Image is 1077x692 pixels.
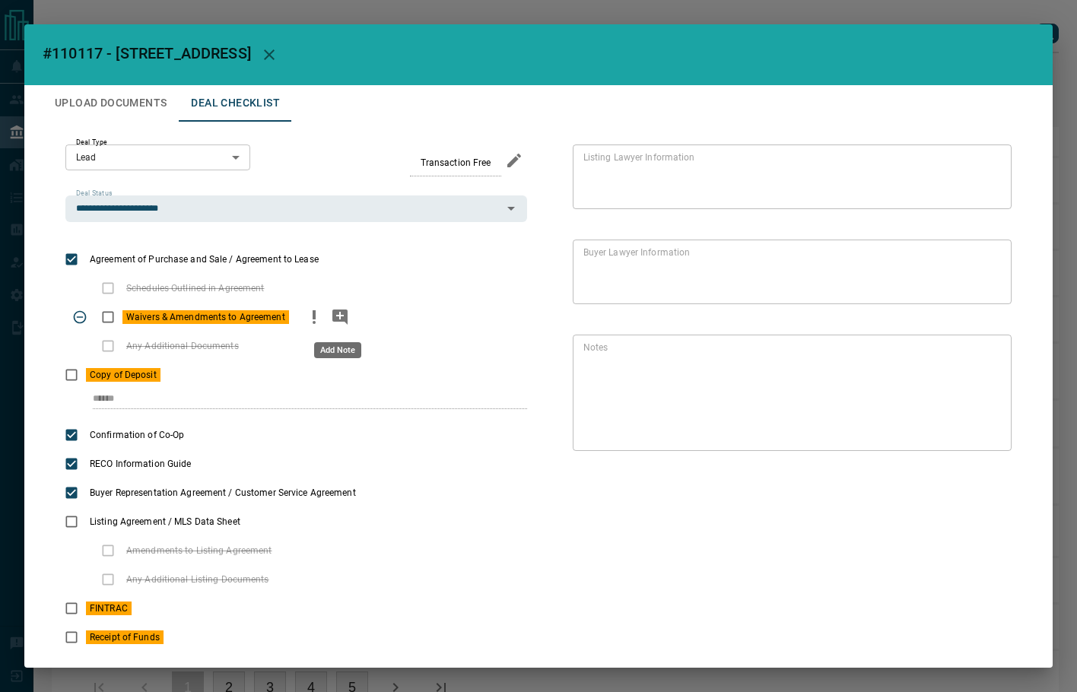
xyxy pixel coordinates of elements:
div: Lead [65,144,250,170]
button: Upload Documents [43,85,179,122]
button: add note [327,303,353,332]
span: Any Additional Documents [122,339,243,353]
span: RECO Information Guide [86,457,195,471]
span: #110117 - [STREET_ADDRESS] [43,44,251,62]
span: Confirmation of Co-Op [86,428,188,442]
span: Toggle Applicable [65,303,94,332]
textarea: text field [583,151,995,203]
span: Amendments to Listing Agreement [122,544,276,557]
span: Schedules Outlined in Agreement [122,281,268,295]
span: Receipt of Funds [86,630,164,644]
span: Agreement of Purchase and Sale / Agreement to Lease [86,252,322,266]
button: priority [301,303,327,332]
textarea: text field [583,341,995,445]
button: edit [501,148,527,173]
button: Deal Checklist [179,85,292,122]
textarea: text field [583,246,995,298]
span: Waivers & Amendments to Agreement [122,310,289,324]
input: checklist input [93,389,495,409]
span: Buyer Representation Agreement / Customer Service Agreement [86,486,360,500]
span: FINTRAC [86,602,132,615]
button: Open [500,198,522,219]
span: Any Additional Listing Documents [122,573,273,586]
label: Deal Type [76,138,107,148]
span: Copy of Deposit [86,368,160,382]
div: Add Note [314,342,361,358]
span: Listing Agreement / MLS Data Sheet [86,515,244,529]
label: Deal Status [76,189,112,198]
